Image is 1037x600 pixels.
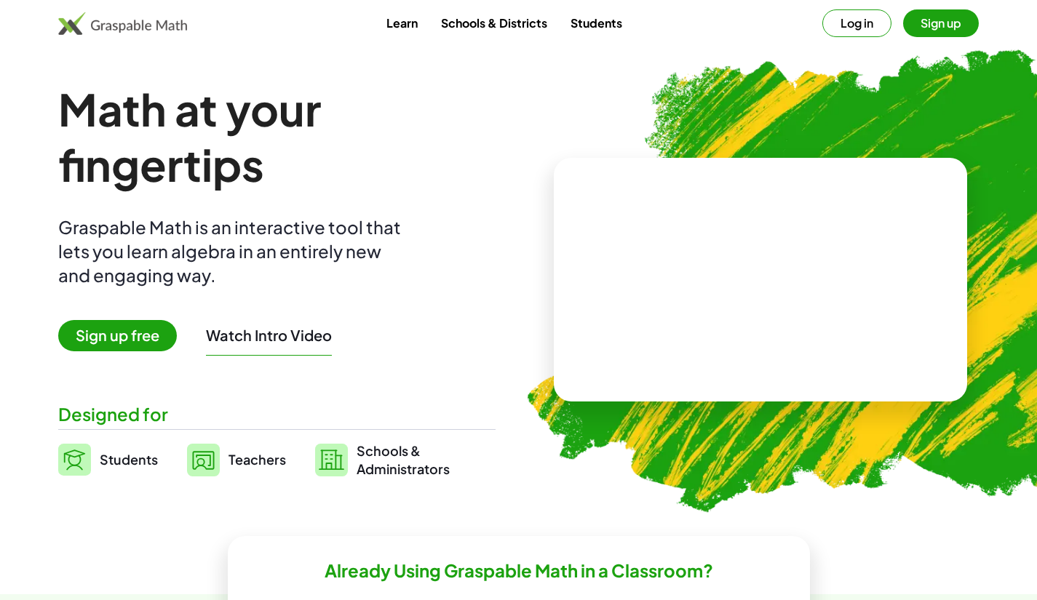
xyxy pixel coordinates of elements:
[58,444,91,476] img: svg%3e
[822,9,891,37] button: Log in
[903,9,979,37] button: Sign up
[357,441,450,478] span: Schools & Administrators
[229,451,286,468] span: Teachers
[325,559,713,582] h2: Already Using Graspable Math in a Classroom?
[375,9,429,36] a: Learn
[187,444,220,476] img: svg%3e
[58,441,158,478] a: Students
[100,451,158,468] span: Students
[559,9,634,36] a: Students
[58,320,177,351] span: Sign up free
[429,9,559,36] a: Schools & Districts
[187,441,286,478] a: Teachers
[58,215,408,287] div: Graspable Math is an interactive tool that lets you learn algebra in an entirely new and engaging...
[315,444,348,476] img: svg%3e
[651,225,870,335] video: What is this? This is dynamic math notation. Dynamic math notation plays a central role in how Gr...
[315,441,450,478] a: Schools &Administrators
[206,326,332,345] button: Watch Intro Video
[58,81,496,192] h1: Math at your fingertips
[58,402,496,426] div: Designed for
